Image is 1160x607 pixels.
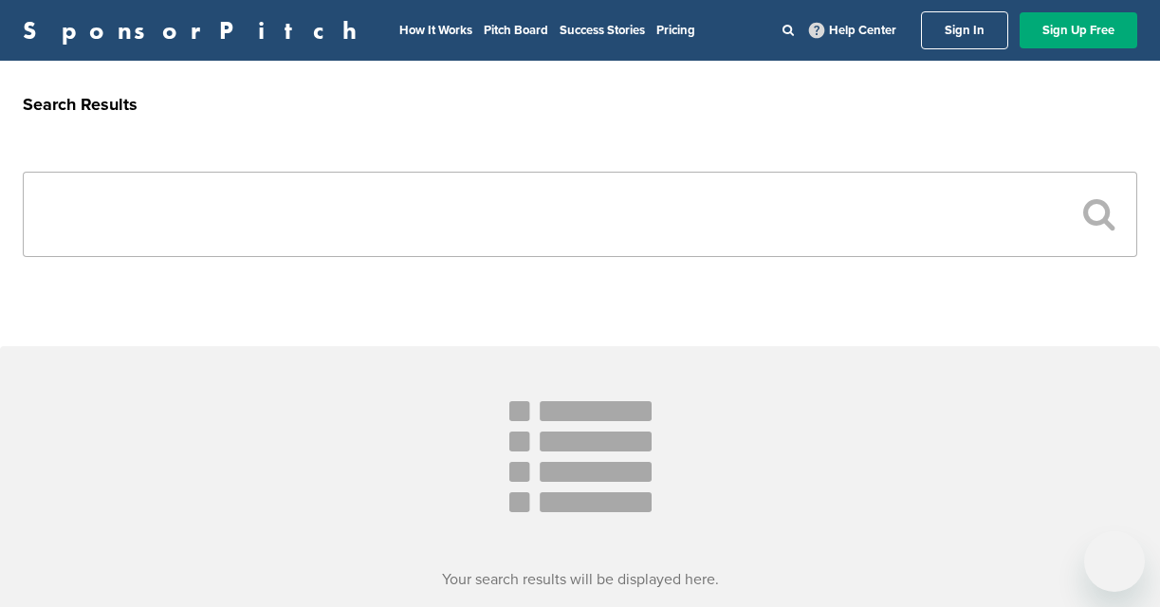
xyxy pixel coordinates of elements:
[23,92,1137,118] h2: Search Results
[656,23,695,38] a: Pricing
[1020,12,1137,48] a: Sign Up Free
[23,18,369,43] a: SponsorPitch
[23,568,1137,591] h3: Your search results will be displayed here.
[399,23,472,38] a: How It Works
[1084,531,1145,592] iframe: Button to launch messaging window
[805,19,900,42] a: Help Center
[484,23,548,38] a: Pitch Board
[560,23,645,38] a: Success Stories
[921,11,1008,49] a: Sign In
